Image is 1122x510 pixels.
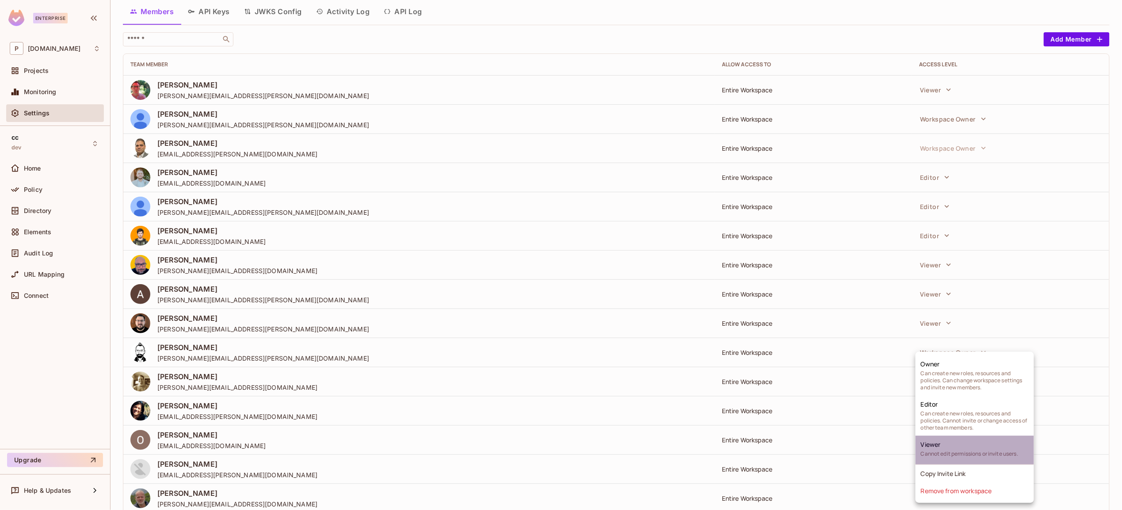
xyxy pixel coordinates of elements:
[916,482,1034,499] li: Remove from workspace
[921,440,941,449] span: Viewer
[921,450,1018,457] span: Cannot edit permissions or invite users.
[921,410,1029,431] span: Can create new roles, resources and policies. Cannot invite or change access of other team members.
[921,370,1029,391] span: Can create new roles, resources and policies. Can change workspace settings and invite new members.
[921,400,938,408] span: Editor
[921,360,940,368] span: Owner
[916,465,1034,482] li: Copy Invite Link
